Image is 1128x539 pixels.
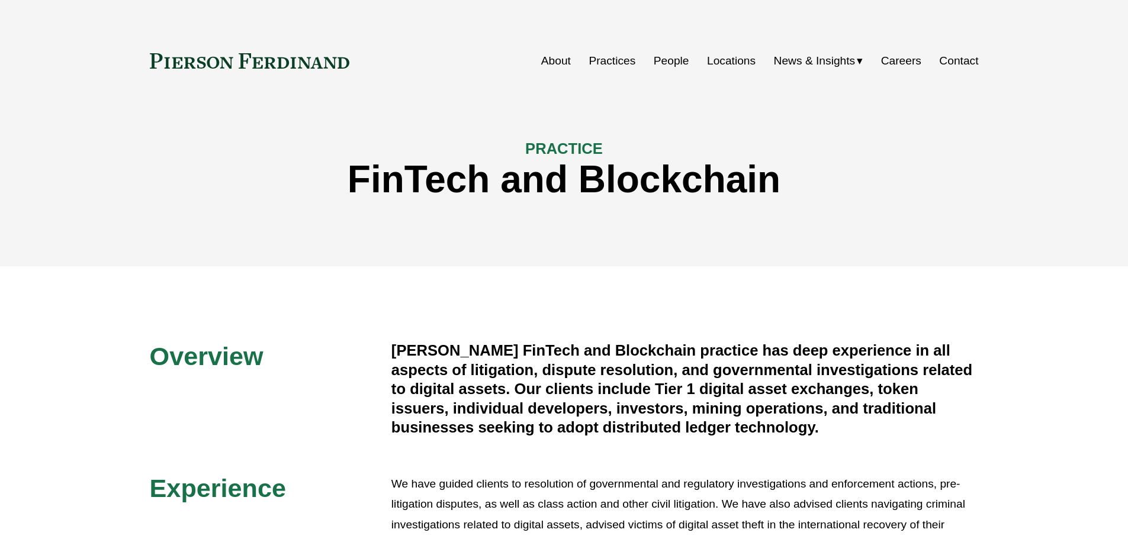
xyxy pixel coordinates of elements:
a: About [541,50,571,72]
a: Contact [939,50,978,72]
a: People [654,50,689,72]
span: Overview [150,342,263,370]
a: Locations [707,50,756,72]
span: PRACTICE [525,140,603,157]
a: Careers [881,50,921,72]
span: News & Insights [774,51,856,72]
h1: FinTech and Blockchain [150,158,979,201]
a: folder dropdown [774,50,863,72]
a: Practices [589,50,635,72]
span: Experience [150,474,286,502]
h4: [PERSON_NAME] FinTech and Blockchain practice has deep experience in all aspects of litigation, d... [391,341,979,437]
